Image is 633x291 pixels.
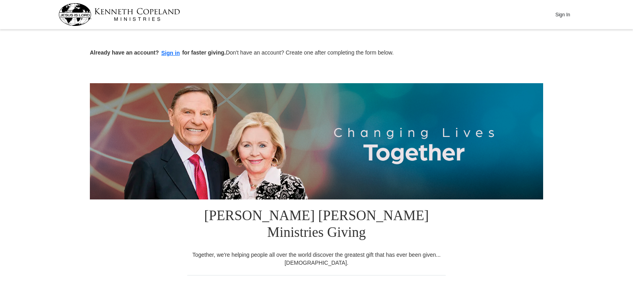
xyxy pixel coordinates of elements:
p: Don't have an account? Create one after completing the form below. [90,49,543,58]
img: kcm-header-logo.svg [58,3,180,26]
h1: [PERSON_NAME] [PERSON_NAME] Ministries Giving [187,199,446,251]
button: Sign In [551,8,575,21]
strong: Already have an account? for faster giving. [90,49,226,56]
button: Sign in [159,49,183,58]
div: Together, we're helping people all over the world discover the greatest gift that has ever been g... [187,251,446,267]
